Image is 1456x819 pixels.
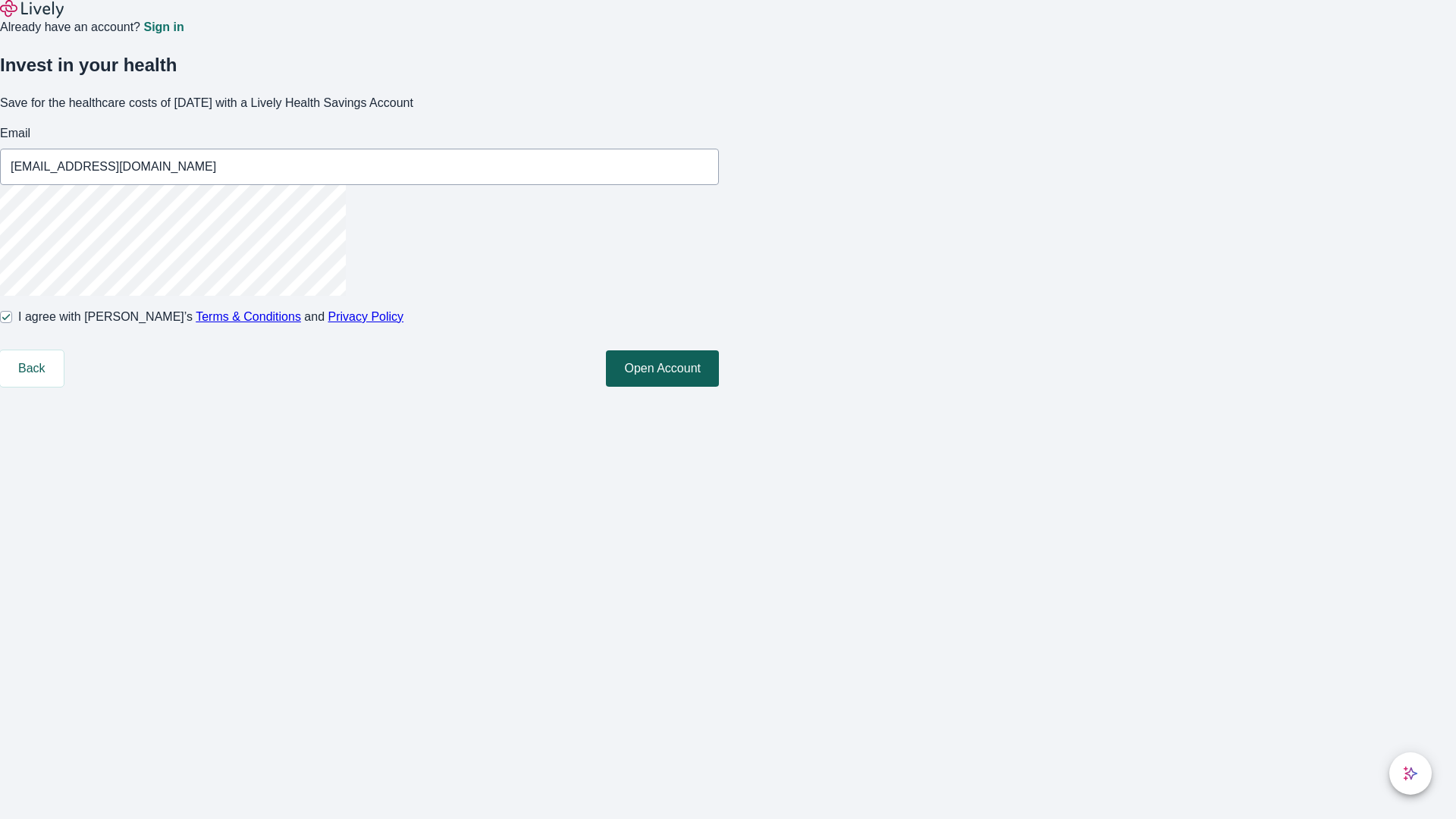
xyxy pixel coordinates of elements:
button: chat [1389,752,1432,795]
a: Privacy Policy [328,310,404,323]
button: Open Account [606,350,719,387]
svg: Lively AI Assistant [1403,766,1418,781]
span: I agree with [PERSON_NAME]’s and [18,308,403,326]
a: Sign in [143,21,184,33]
a: Terms & Conditions [196,310,301,323]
